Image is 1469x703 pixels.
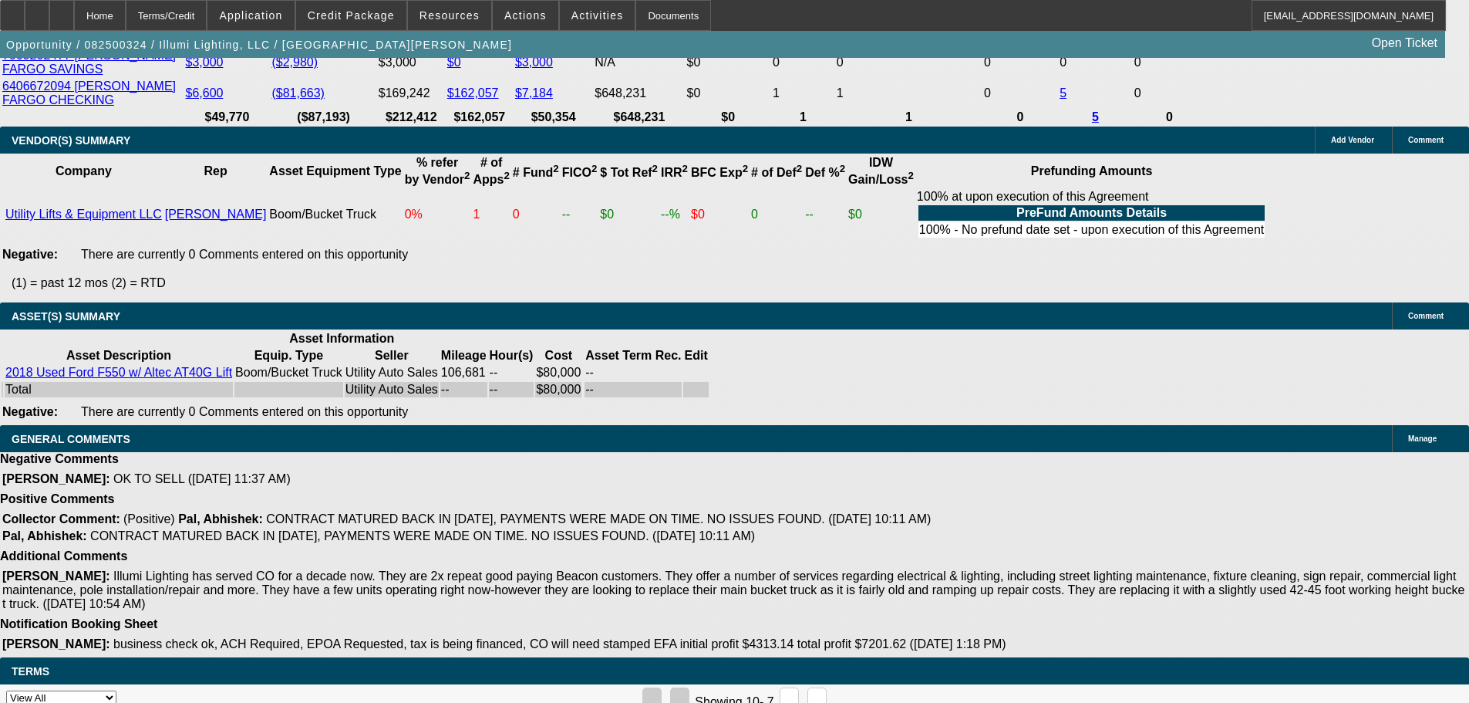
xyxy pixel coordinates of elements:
a: ($81,663) [271,86,325,100]
td: 0 [772,48,834,77]
a: $3,000 [515,56,553,69]
button: Actions [493,1,558,30]
a: $6,600 [186,86,224,100]
td: 0 [1134,48,1205,77]
span: Manage [1408,434,1437,443]
b: Rep [204,164,227,177]
a: 5 [1060,86,1066,100]
span: (Positive) [123,512,175,526]
th: $648,231 [594,110,684,125]
span: There are currently 0 Comments entered on this opportunity [81,405,408,418]
span: CONTRACT MATURED BACK IN [DATE], PAYMENTS WERE MADE ON TIME. NO ISSUES FOUND. ([DATE] 10:11 AM) [90,529,755,542]
b: Asset Term Rec. [585,349,681,362]
td: $0 [686,79,770,108]
a: [PERSON_NAME] [165,208,267,221]
span: Illumi Lighting has served CO for a decade now. They are 2x repeat good paying Beacon customers. ... [2,569,1464,610]
b: Collector Comment: [2,512,120,526]
th: $212,412 [378,110,445,125]
td: -- [489,382,534,397]
a: 5 [1092,110,1099,123]
td: -- [585,382,682,397]
td: Utility Auto Sales [345,382,439,397]
b: % refer by Vendor [405,156,470,186]
b: Asset Description [66,349,171,362]
b: Cost [545,349,573,362]
span: Credit Package [308,9,395,22]
sup: 2 [652,163,658,174]
th: $49,770 [185,110,270,125]
b: # of Def [751,166,802,179]
a: $7,184 [515,86,553,100]
td: $169,242 [378,79,445,108]
th: 1 [772,110,834,125]
b: $ Tot Ref [600,166,658,179]
span: Activities [571,9,624,22]
th: 0 [1134,110,1205,125]
sup: 2 [797,163,802,174]
td: 0 [512,189,560,240]
b: Asset Equipment Type [269,164,401,177]
b: Seller [375,349,409,362]
span: Application [219,9,282,22]
sup: 2 [743,163,748,174]
span: ASSET(S) SUMMARY [12,310,120,323]
th: Asset Term Recommendation [585,348,682,363]
div: Total [5,383,232,397]
td: $80,000 [535,382,581,397]
b: PreFund Amounts Details [1016,206,1167,219]
b: Asset Information [289,332,394,345]
b: [PERSON_NAME]: [2,569,110,583]
td: Boom/Bucket Truck [268,189,402,240]
td: 0 [1134,79,1205,108]
td: -- [561,189,598,240]
b: BFC Exp [691,166,748,179]
button: Credit Package [296,1,406,30]
td: 1 [836,79,982,108]
td: $0 [847,189,915,240]
td: 1 [472,189,510,240]
span: There are currently 0 Comments entered on this opportunity [81,248,408,261]
b: [PERSON_NAME]: [2,472,110,485]
th: $50,354 [514,110,592,125]
b: FICO [562,166,598,179]
td: -- [585,365,682,380]
td: 0 [836,48,982,77]
sup: 2 [504,170,509,181]
b: Negative: [2,248,58,261]
td: $0 [599,189,659,240]
td: N/A [594,48,684,77]
sup: 2 [840,163,845,174]
td: $80,000 [535,365,581,380]
th: Equip. Type [234,348,343,363]
button: Activities [560,1,635,30]
b: Prefunding Amounts [1031,164,1153,177]
b: Def % [805,166,845,179]
span: Resources [419,9,480,22]
span: VENDOR(S) SUMMARY [12,134,130,147]
span: Opportunity / 082500324 / Illumi Lighting, LLC / [GEOGRAPHIC_DATA][PERSON_NAME] [6,39,512,51]
th: ($87,193) [271,110,376,125]
span: GENERAL COMMENTS [12,433,130,445]
span: Comment [1408,312,1444,320]
th: 1 [836,110,982,125]
th: $0 [686,110,770,125]
sup: 2 [591,163,597,174]
span: Actions [504,9,547,22]
td: -- [804,189,846,240]
th: Edit [683,348,708,363]
span: CONTRACT MATURED BACK IN [DATE], PAYMENTS WERE MADE ON TIME. NO ISSUES FOUND. ([DATE] 10:11 AM) [266,512,931,526]
td: 0% [404,189,471,240]
b: IRR [661,166,688,179]
td: $0 [690,189,749,240]
td: -- [440,382,487,397]
td: 100% - No prefund date set - upon execution of this Agreement [918,222,1265,238]
sup: 2 [464,170,470,181]
td: --% [660,189,689,240]
td: $0 [686,48,770,77]
td: 0 [983,79,1057,108]
td: 0 [1059,48,1132,77]
th: $162,057 [446,110,513,125]
span: business check ok, ACH Required, EPOA Requested, tax is being financed, CO will need stamped EFA ... [113,637,1006,651]
b: IDW Gain/Loss [848,156,914,186]
div: $648,231 [595,86,683,100]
